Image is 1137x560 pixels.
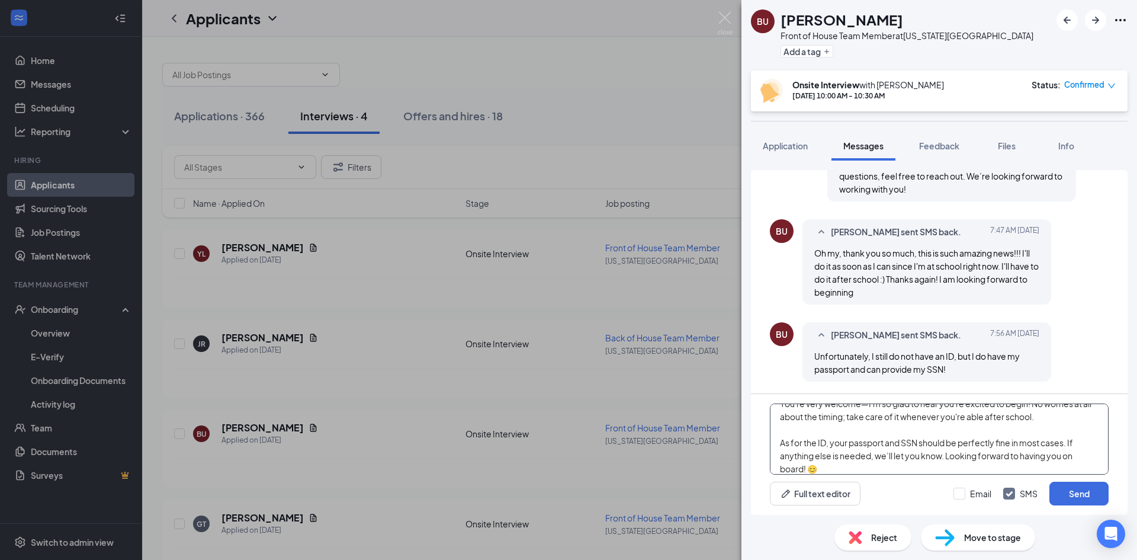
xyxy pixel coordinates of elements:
svg: SmallChevronUp [814,225,828,239]
span: Confirmed [1064,79,1104,91]
div: BU [776,225,788,237]
button: Send [1049,482,1109,505]
h1: [PERSON_NAME] [781,9,903,30]
button: ArrowRight [1085,9,1106,31]
textarea: You're very welcome—I'm so glad to hear you're excited to begin! No worries at all about the timi... [770,404,1109,475]
span: Files [998,140,1016,151]
svg: Ellipses [1113,13,1128,27]
span: Application [763,140,808,151]
svg: Plus [823,48,830,55]
div: BU [757,15,769,27]
span: [PERSON_NAME] sent SMS back. [831,328,961,343]
span: [PERSON_NAME] sent SMS back. [831,225,961,239]
svg: ArrowRight [1088,13,1103,27]
span: [DATE] 7:47 AM [990,225,1039,239]
svg: ArrowLeftNew [1060,13,1074,27]
span: down [1107,82,1116,90]
span: Oh my, thank you so much, this is such amazing news!!! I'll do it as soon as I can since I'm at s... [814,248,1039,297]
button: ArrowLeftNew [1056,9,1078,31]
div: BU [776,328,788,340]
svg: SmallChevronUp [814,328,828,343]
button: PlusAdd a tag [781,45,833,57]
div: Front of House Team Member at [US_STATE][GEOGRAPHIC_DATA] [781,30,1033,41]
div: Status : [1032,79,1061,91]
span: Reject [871,531,897,544]
b: Onsite Interview [792,79,859,90]
div: Open Intercom Messenger [1097,520,1125,548]
span: Info [1058,140,1074,151]
span: Move to stage [964,531,1021,544]
span: [DATE] 7:56 AM [990,328,1039,343]
span: Feedback [919,140,959,151]
svg: Pen [780,488,792,500]
button: Full text editorPen [770,482,860,505]
span: Messages [843,140,884,151]
div: with [PERSON_NAME] [792,79,944,91]
div: [DATE] 10:00 AM - 10:30 AM [792,91,944,101]
span: Unfortunately, I still do not have an ID, but I do have my passport and can provide my SSN! [814,351,1020,375]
